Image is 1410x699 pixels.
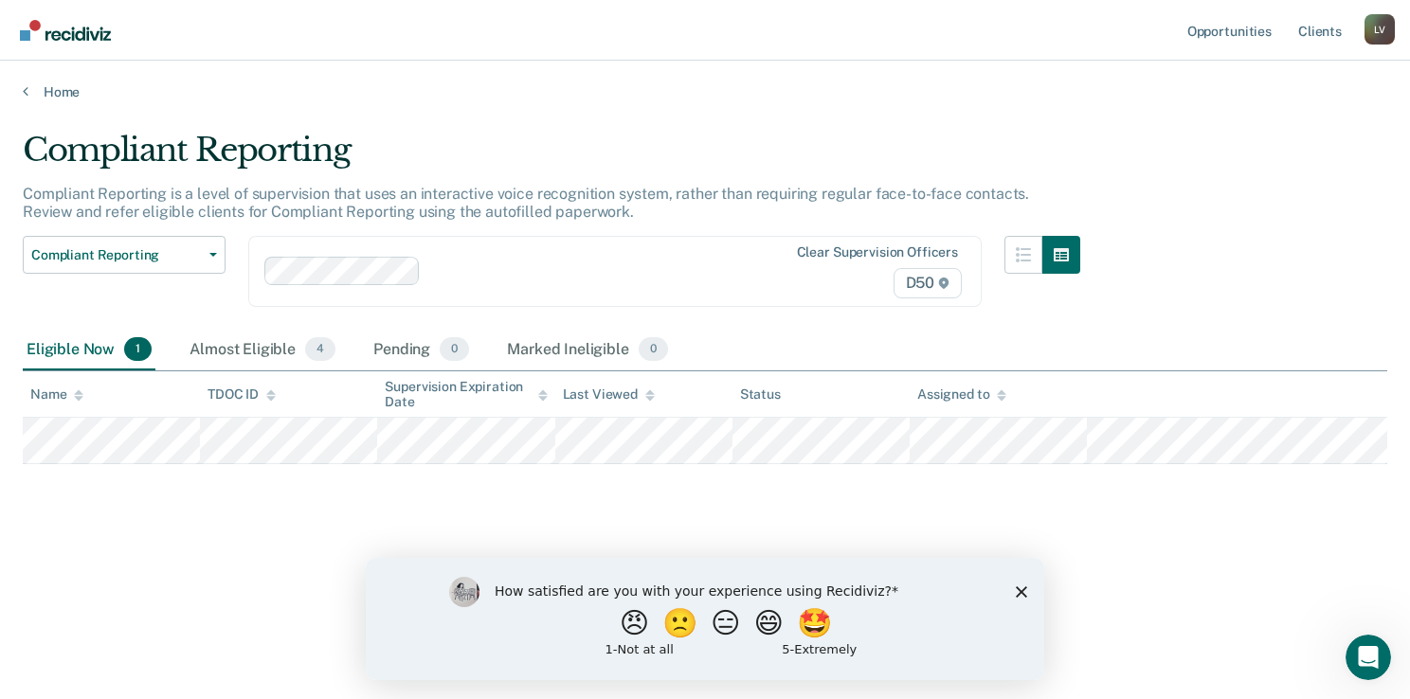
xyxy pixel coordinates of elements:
div: Supervision Expiration Date [385,379,547,411]
div: L V [1365,14,1395,45]
img: Recidiviz [20,20,111,41]
button: Compliant Reporting [23,236,226,274]
iframe: Intercom live chat [1346,635,1391,680]
div: Almost Eligible4 [186,330,339,371]
span: 1 [124,337,152,362]
div: Status [740,386,781,403]
span: Compliant Reporting [31,247,202,263]
span: 4 [305,337,335,362]
span: 0 [639,337,668,362]
button: Profile dropdown button [1365,14,1395,45]
div: TDOC ID [208,386,276,403]
span: 0 [440,337,469,362]
div: Name [30,386,83,403]
div: Pending0 [370,330,473,371]
span: D50 [894,268,962,298]
div: Assigned to [917,386,1006,403]
div: Last Viewed [563,386,655,403]
div: Marked Ineligible0 [503,330,672,371]
div: Compliant Reporting [23,131,1080,185]
div: Clear supervision officers [797,244,958,260]
iframe: Survey by Kim from Recidiviz [366,558,1044,680]
a: Home [23,83,1387,100]
div: Eligible Now1 [23,330,155,371]
p: Compliant Reporting is a level of supervision that uses an interactive voice recognition system, ... [23,185,1029,221]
